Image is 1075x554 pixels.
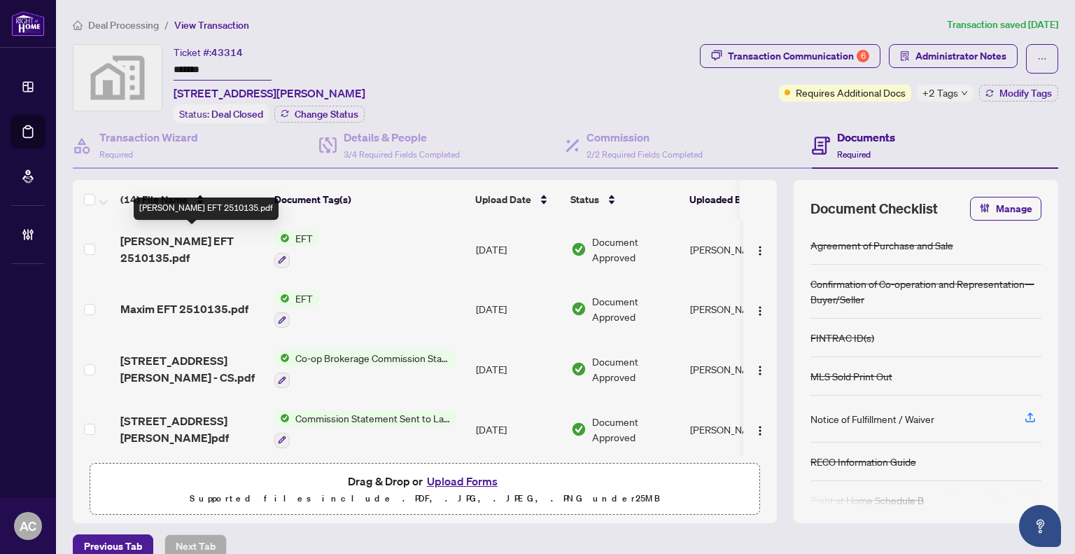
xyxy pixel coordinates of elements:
[796,85,906,100] span: Requires Additional Docs
[749,238,771,261] button: Logo
[749,298,771,320] button: Logo
[470,219,565,279] td: [DATE]
[73,45,162,111] img: svg%3e
[470,399,565,459] td: [DATE]
[592,293,679,324] span: Document Approved
[571,301,586,317] img: Document Status
[290,230,318,246] span: EFT
[922,85,958,101] span: +2 Tags
[475,192,531,207] span: Upload Date
[274,410,290,426] img: Status Icon
[20,516,36,536] span: AC
[470,339,565,399] td: [DATE]
[586,149,703,160] span: 2/2 Required Fields Completed
[837,149,871,160] span: Required
[810,237,953,253] div: Agreement of Purchase and Sale
[586,129,703,146] h4: Commission
[120,300,248,317] span: Maxim EFT 2510135.pdf
[73,20,83,30] span: home
[915,45,1006,67] span: Administrator Notes
[592,414,679,445] span: Document Approved
[470,279,565,340] td: [DATE]
[571,242,586,257] img: Document Status
[174,85,365,102] span: [STREET_ADDRESS][PERSON_NAME]
[947,17,1058,33] article: Transaction saved [DATE]
[837,129,895,146] h4: Documents
[344,149,460,160] span: 3/4 Required Fields Completed
[996,198,1032,220] span: Manage
[810,411,934,427] div: Notice of Fulfillment / Waiver
[565,180,684,219] th: Status
[592,234,679,265] span: Document Approved
[274,291,318,328] button: Status IconEFT
[99,149,133,160] span: Required
[269,180,470,219] th: Document Tag(s)
[470,180,565,219] th: Upload Date
[344,129,460,146] h4: Details & People
[120,352,263,386] span: [STREET_ADDRESS][PERSON_NAME] - CS.pdf
[274,230,290,246] img: Status Icon
[970,197,1041,221] button: Manage
[810,276,1041,307] div: Confirmation of Co-operation and Representation—Buyer/Seller
[134,198,279,220] div: [PERSON_NAME] EFT 2510135.pdf
[810,454,916,469] div: RECO Information Guide
[348,472,502,490] span: Drag & Drop or
[684,180,789,219] th: Uploaded By
[900,51,910,61] span: solution
[684,339,789,399] td: [PERSON_NAME]
[211,46,243,59] span: 43314
[274,350,290,366] img: Status Icon
[810,199,938,219] span: Document Checklist
[979,85,1058,102] button: Modify Tags
[164,17,169,33] li: /
[120,233,263,266] span: [PERSON_NAME] EFT 2510135.pdf
[211,108,263,120] span: Deal Closed
[120,192,188,207] span: (14) File Name
[961,90,968,97] span: down
[999,88,1052,98] span: Modify Tags
[174,44,243,60] div: Ticket #:
[749,418,771,441] button: Logo
[274,350,456,388] button: Status IconCo-op Brokerage Commission Statement
[295,109,358,119] span: Change Status
[274,410,456,448] button: Status IconCommission Statement Sent to Lawyer
[754,245,766,256] img: Logo
[749,358,771,380] button: Logo
[1037,54,1047,64] span: ellipsis
[857,50,869,62] div: 6
[570,192,599,207] span: Status
[889,44,1018,68] button: Administrator Notes
[290,410,456,426] span: Commission Statement Sent to Lawyer
[88,19,159,32] span: Deal Processing
[274,230,318,268] button: Status IconEFT
[684,399,789,459] td: [PERSON_NAME]
[810,368,892,384] div: MLS Sold Print Out
[754,365,766,376] img: Logo
[174,19,249,32] span: View Transaction
[728,45,869,67] div: Transaction Communication
[99,490,751,507] p: Supported files include .PDF, .JPG, .JPEG, .PNG under 25 MB
[274,291,290,306] img: Status Icon
[684,279,789,340] td: [PERSON_NAME]
[423,472,502,490] button: Upload Forms
[592,354,679,385] span: Document Approved
[754,305,766,317] img: Logo
[99,129,198,146] h4: Transaction Wizard
[571,422,586,437] img: Document Status
[90,464,759,515] span: Drag & Drop orUpload FormsSupported files include .PDF, .JPG, .JPEG, .PNG under25MB
[120,413,263,446] span: [STREET_ADDRESS][PERSON_NAME]pdf
[1019,505,1061,547] button: Open asap
[11,11,45,36] img: logo
[290,291,318,306] span: EFT
[115,180,269,219] th: (14) File Name
[174,104,269,123] div: Status:
[290,350,456,366] span: Co-op Brokerage Commission Statement
[810,330,874,345] div: FINTRAC ID(s)
[700,44,880,68] button: Transaction Communication6
[754,425,766,436] img: Logo
[684,219,789,279] td: [PERSON_NAME]
[571,361,586,377] img: Document Status
[274,106,365,123] button: Change Status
